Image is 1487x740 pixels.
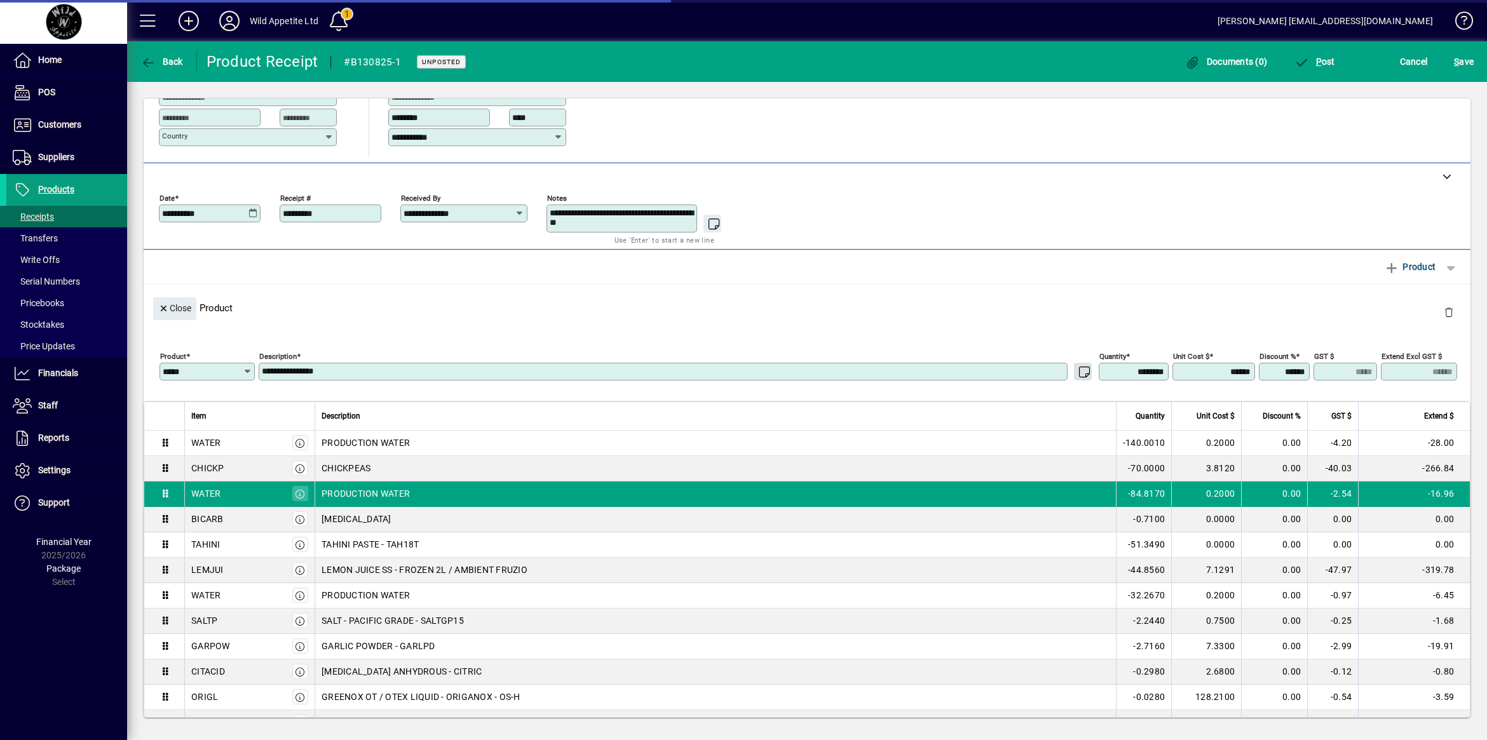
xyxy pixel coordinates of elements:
td: -51.3490 [1116,532,1171,558]
span: Cancel [1400,51,1428,72]
button: Documents (0) [1181,50,1270,73]
div: Wild Appetite Ltd [250,11,318,31]
td: -2.7160 [1116,634,1171,659]
td: -319.78 [1358,558,1470,583]
mat-label: Receipt # [280,193,311,202]
td: -126.62 [1358,710,1470,736]
span: Description [322,409,360,423]
a: Pricebooks [6,292,127,314]
td: [MEDICAL_DATA] ANHYDROUS - CITRIC [315,659,1116,685]
button: Close [153,297,196,320]
td: PRODUCTION WATER [315,431,1116,456]
div: WATER [191,436,221,449]
td: -0.0280 [1116,685,1171,710]
span: 0.2000 [1206,436,1235,449]
span: Serial Numbers [13,276,80,286]
td: -0.7100 [1116,507,1171,532]
a: Home [6,44,127,76]
span: Settings [38,465,71,475]
td: -0.2980 [1116,659,1171,685]
td: -70.0000 [1116,456,1171,481]
td: -84.8170 [1116,481,1171,507]
mat-label: Quantity [1099,351,1126,360]
mat-label: Product [160,351,186,360]
span: Back [140,57,183,67]
span: 0.0000 [1206,538,1235,551]
td: 0.00 [1241,507,1307,532]
td: -2.2440 [1116,609,1171,634]
td: 0.00 [1241,710,1307,736]
span: ave [1454,51,1474,72]
span: Unit Cost $ [1197,409,1235,423]
td: -1.68 [1358,609,1470,634]
td: [MEDICAL_DATA] [315,507,1116,532]
td: GARLIC POWDER - GARLPD [315,634,1116,659]
div: OILSUNFLOWER [191,716,259,729]
a: Write Offs [6,249,127,271]
td: 0.00 [1241,456,1307,481]
a: Transfers [6,227,127,249]
span: Customers [38,119,81,130]
span: 0.7500 [1206,614,1235,627]
td: -18.99 [1307,710,1358,736]
button: Profile [209,10,250,32]
a: Knowledge Base [1446,3,1471,44]
td: 0.00 [1358,532,1470,558]
div: GARPOW [191,640,230,652]
mat-label: Extend excl GST $ [1382,351,1442,360]
td: 0.00 [1241,609,1307,634]
span: 2.6800 [1206,665,1235,678]
span: 0.2000 [1206,589,1235,602]
td: -40.03 [1307,456,1358,481]
button: Add [168,10,209,32]
td: -0.12 [1307,659,1358,685]
span: 3.8120 [1206,462,1235,474]
app-page-header-button: Back [127,50,197,73]
span: Financial Year [36,537,92,547]
a: Customers [6,109,127,141]
a: Settings [6,455,127,487]
a: Price Updates [6,335,127,357]
td: -2.99 [1307,634,1358,659]
td: LEMON JUICE SS - FROZEN 2L / AMBIENT FRUZIO [315,558,1116,583]
div: Product Receipt [207,51,318,72]
td: 0.00 [1241,558,1307,583]
span: Documents (0) [1185,57,1267,67]
app-page-header-button: Close [150,302,200,313]
span: Product [1384,257,1436,277]
span: 4.3081 [1206,716,1235,729]
span: POS [38,87,55,97]
td: -44.8560 [1116,558,1171,583]
a: Financials [6,358,127,389]
div: [PERSON_NAME] [EMAIL_ADDRESS][DOMAIN_NAME] [1218,11,1433,31]
span: Price Updates [13,341,75,351]
mat-label: Date [160,193,175,202]
button: Delete [1434,297,1464,328]
span: Extend $ [1424,409,1454,423]
span: 7.1291 [1206,563,1235,576]
td: 0.00 [1241,481,1307,507]
span: Write Offs [13,255,60,265]
td: 0.00 [1307,507,1358,532]
a: Stocktakes [6,314,127,335]
td: 0.00 [1241,583,1307,609]
a: Suppliers [6,142,127,173]
div: SALTP [191,614,217,627]
td: 0.00 [1241,634,1307,659]
button: Back [137,50,186,73]
td: SUNFLOWER / LONGFLOWER OIL - LONGFO [315,710,1116,736]
td: -0.54 [1307,685,1358,710]
span: 7.3300 [1206,640,1235,652]
a: Staff [6,390,127,422]
a: Serial Numbers [6,271,127,292]
mat-label: GST $ [1314,351,1334,360]
td: PRODUCTION WATER [315,481,1116,507]
mat-label: Country [162,131,187,140]
mat-hint: Use 'Enter' to start a new line [614,232,714,247]
span: ost [1294,57,1335,67]
span: Quantity [1136,409,1165,423]
td: -28.00 [1358,431,1470,456]
div: WATER [191,487,221,500]
div: WATER [191,589,221,602]
span: Staff [38,400,58,410]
